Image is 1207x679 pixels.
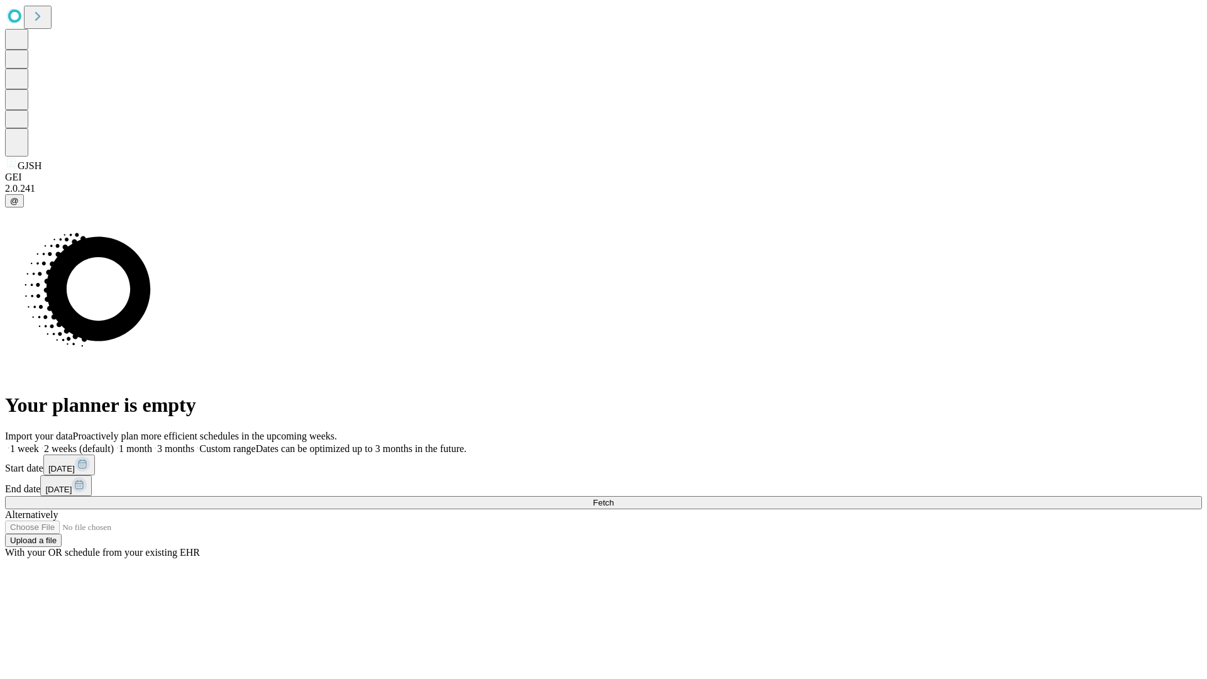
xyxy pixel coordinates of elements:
span: [DATE] [45,485,72,494]
span: 1 month [119,443,152,454]
div: End date [5,475,1202,496]
span: Alternatively [5,509,58,520]
span: Proactively plan more efficient schedules in the upcoming weeks. [73,431,337,441]
div: 2.0.241 [5,183,1202,194]
span: Import your data [5,431,73,441]
span: [DATE] [48,464,75,473]
button: [DATE] [43,455,95,475]
span: Dates can be optimized up to 3 months in the future. [256,443,466,454]
span: 1 week [10,443,39,454]
span: 2 weeks (default) [44,443,114,454]
div: Start date [5,455,1202,475]
button: Fetch [5,496,1202,509]
span: Fetch [593,498,614,507]
button: [DATE] [40,475,92,496]
div: GEI [5,172,1202,183]
span: 3 months [157,443,194,454]
h1: Your planner is empty [5,394,1202,417]
span: Custom range [199,443,255,454]
button: Upload a file [5,534,62,547]
button: @ [5,194,24,207]
span: GJSH [18,160,41,171]
span: With your OR schedule from your existing EHR [5,547,200,558]
span: @ [10,196,19,206]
